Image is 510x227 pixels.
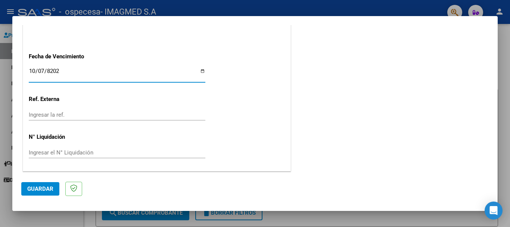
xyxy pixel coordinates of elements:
p: N° Liquidación [29,133,106,141]
p: Ref. Externa [29,95,106,104]
div: Open Intercom Messenger [485,202,503,220]
button: Guardar [21,182,59,196]
span: Guardar [27,185,53,192]
p: Fecha de Vencimiento [29,52,106,61]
